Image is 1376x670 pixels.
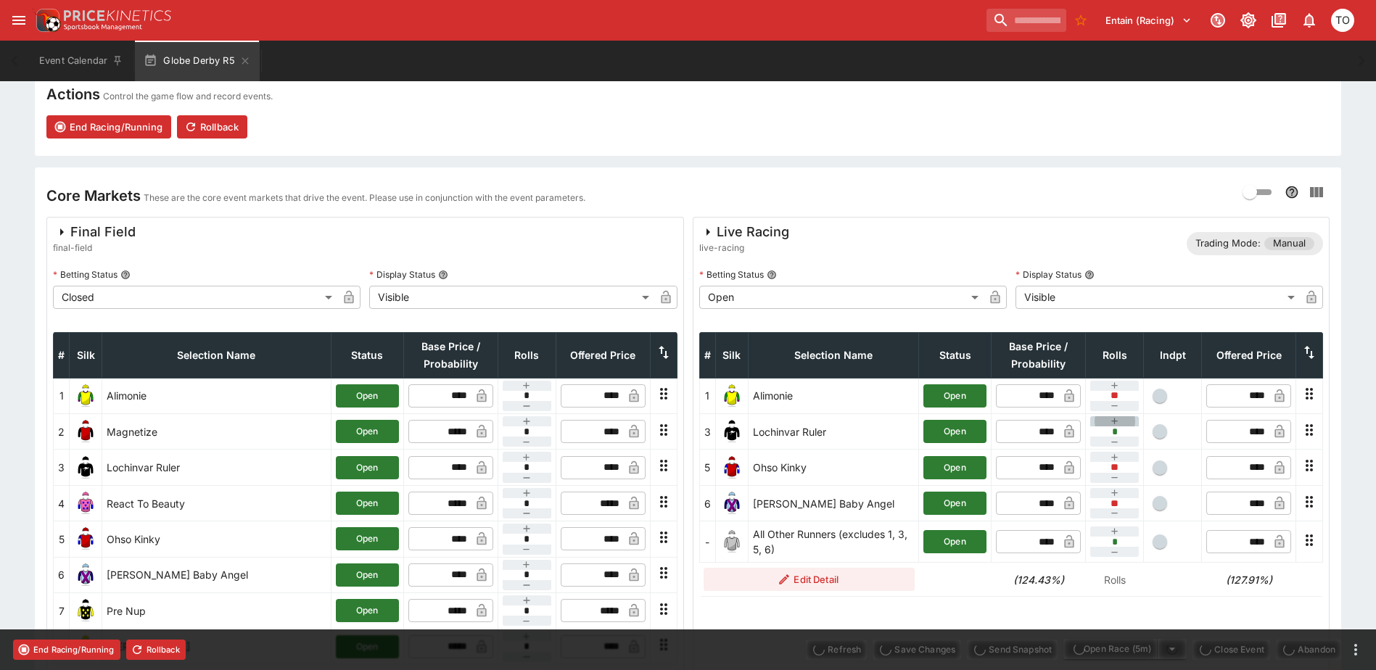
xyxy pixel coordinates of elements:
[748,485,919,521] td: [PERSON_NAME] Baby Angel
[102,414,331,450] td: Magnetize
[748,332,919,378] th: Selection Name
[1205,7,1231,33] button: Connected to PK
[919,332,992,378] th: Status
[336,563,399,587] button: Open
[74,563,97,587] img: runner 6
[1144,332,1202,378] th: Independent
[54,378,70,413] td: 1
[74,599,97,622] img: runner 7
[1086,332,1144,378] th: Rolls
[54,557,70,592] td: 6
[923,384,986,408] button: Open
[767,270,777,280] button: Betting Status
[54,593,70,629] td: 7
[102,450,331,485] td: Lochinvar Ruler
[720,384,743,408] img: runner 1
[748,378,919,413] td: Alimonie
[102,521,331,557] td: Ohso Kinky
[748,450,919,485] td: Ohso Kinky
[336,527,399,550] button: Open
[53,223,136,241] div: Final Field
[102,332,331,378] th: Selection Name
[74,527,97,550] img: runner 5
[1069,9,1092,32] button: No Bookmarks
[74,456,97,479] img: runner 3
[996,572,1082,587] h6: (124.43%)
[53,241,136,255] span: final-field
[556,332,650,378] th: Offered Price
[699,414,715,450] td: 3
[336,384,399,408] button: Open
[102,629,331,664] td: [PERSON_NAME]
[1097,9,1200,32] button: Select Tenant
[120,270,131,280] button: Betting Status
[64,10,171,21] img: PriceKinetics
[54,332,70,378] th: #
[699,521,715,563] td: -
[704,568,915,591] button: Edit Detail
[1296,7,1322,33] button: Notifications
[46,85,100,104] h4: Actions
[720,456,743,479] img: runner 5
[1264,236,1314,251] span: Manual
[54,521,70,557] td: 5
[720,492,743,515] img: runner 6
[986,9,1066,32] input: search
[46,186,141,205] h4: Core Markets
[70,332,102,378] th: Silk
[715,332,748,378] th: Silk
[720,530,743,553] img: blank-silk.png
[64,24,142,30] img: Sportsbook Management
[336,456,399,479] button: Open
[1206,572,1292,587] h6: (127.91%)
[699,223,789,241] div: Live Racing
[6,7,32,33] button: open drawer
[748,521,919,563] td: All Other Runners (excludes 1, 3, 5, 6)
[699,450,715,485] td: 5
[369,286,654,309] div: Visible
[336,420,399,443] button: Open
[699,286,984,309] div: Open
[1090,572,1140,587] p: Rolls
[438,270,448,280] button: Display Status
[102,557,331,592] td: [PERSON_NAME] Baby Angel
[1327,4,1359,36] button: Thomas OConnor
[53,268,118,281] p: Betting Status
[54,629,70,664] td: 8
[498,332,556,378] th: Rolls
[102,485,331,521] td: React To Beauty
[54,450,70,485] td: 3
[102,593,331,629] td: Pre Nup
[177,115,247,138] button: Rollback
[1195,236,1261,251] p: Trading Mode:
[699,378,715,413] td: 1
[331,332,403,378] th: Status
[1084,270,1095,280] button: Display Status
[336,492,399,515] button: Open
[720,420,743,443] img: runner 3
[1202,332,1296,378] th: Offered Price
[74,492,97,515] img: runner 4
[1331,9,1354,32] div: Thomas OConnor
[923,492,986,515] button: Open
[1266,7,1292,33] button: Documentation
[32,6,61,35] img: PriceKinetics Logo
[403,332,498,378] th: Base Price / Probability
[135,41,259,81] button: Globe Derby R5
[1276,641,1341,655] span: Mark an event as closed and abandoned.
[54,414,70,450] td: 2
[923,530,986,553] button: Open
[1015,286,1300,309] div: Visible
[1235,7,1261,33] button: Toggle light/dark mode
[699,332,715,378] th: #
[103,89,273,104] p: Control the game flow and record events.
[1015,268,1082,281] p: Display Status
[1063,639,1187,659] div: split button
[1347,641,1364,658] button: more
[126,640,186,660] button: Rollback
[336,599,399,622] button: Open
[748,414,919,450] td: Lochinvar Ruler
[74,384,97,408] img: runner 1
[699,241,789,255] span: live-racing
[144,191,585,205] p: These are the core event markets that drive the event. Please use in conjunction with the event p...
